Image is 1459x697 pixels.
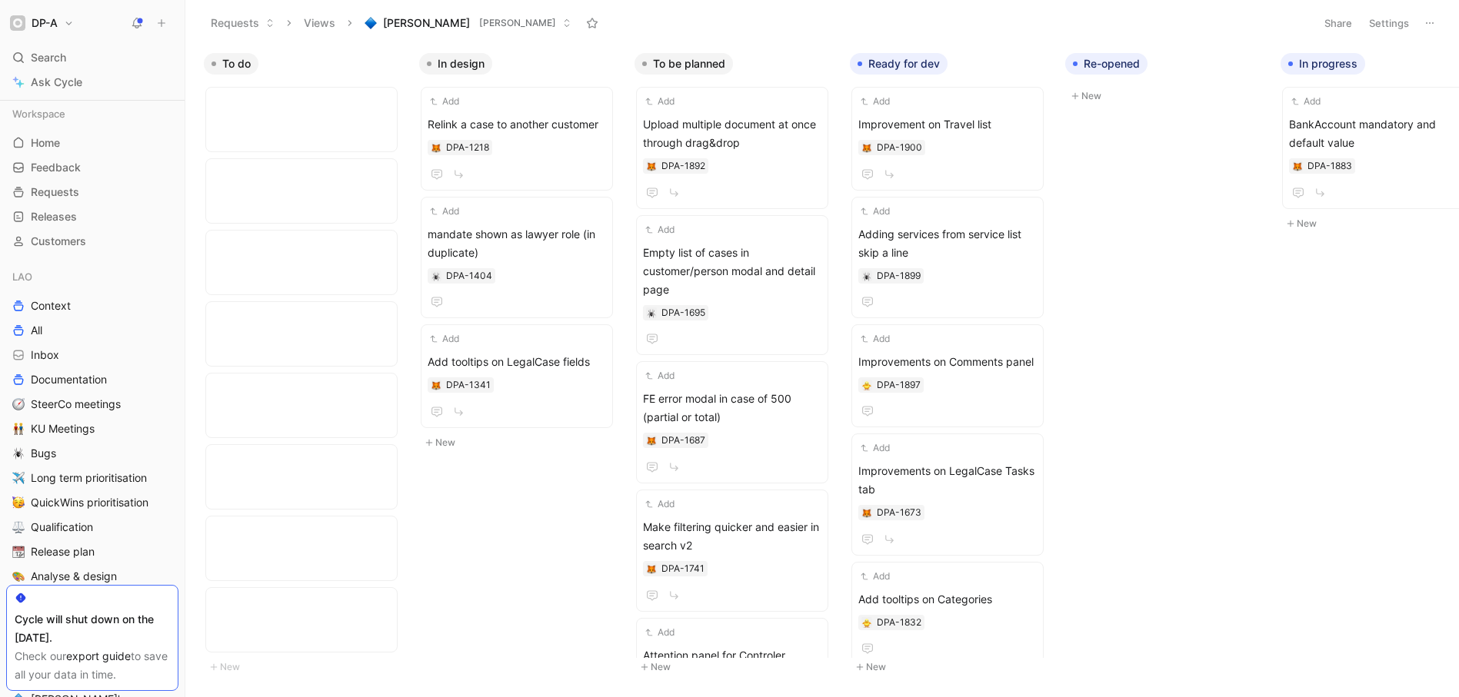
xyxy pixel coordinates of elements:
[661,561,705,576] div: DPA-1741
[877,268,921,284] div: DPA-1899
[9,469,28,487] button: ✈️
[858,331,892,347] button: Add
[862,144,871,153] img: 🦊
[646,563,657,574] div: 🦊
[643,222,677,237] button: Add
[204,658,407,676] button: New
[862,619,871,628] img: 🐥
[646,307,657,318] button: 🕷️
[12,546,25,558] img: 📆
[1065,53,1148,75] button: Re-opened
[646,435,657,446] button: 🦊
[1084,56,1140,71] span: Re-opened
[31,160,81,175] span: Feedback
[1292,161,1303,171] button: 🦊
[421,197,613,318] a: Addmandate shown as lawyer role (in duplicate)
[643,94,677,109] button: Add
[9,567,28,586] button: 🎨
[6,71,178,94] a: Ask Cycle
[861,617,872,628] button: 🐥
[358,12,578,35] button: 🔷[PERSON_NAME][PERSON_NAME]
[421,87,613,191] a: AddRelink a case to another customer
[431,380,441,390] button: 🦊
[643,646,821,665] span: Attention panel for Controler
[428,115,606,134] span: Relink a case to another customer
[858,569,892,584] button: Add
[9,543,28,561] button: 📆
[12,472,25,484] img: ✈️
[12,496,25,509] img: 🥳
[851,562,1044,665] a: AddAdd tooltips on Categories
[643,625,677,640] button: Add
[9,444,28,463] button: 🕷️
[31,347,59,363] span: Inbox
[15,647,170,684] div: Check our to save all your data in time.
[643,496,677,512] button: Add
[647,436,656,446] img: 🦊
[431,272,441,281] img: 🕷️
[31,495,148,510] span: QuickWins prioritisation
[297,12,342,35] button: Views
[31,372,107,387] span: Documentation
[419,53,492,75] button: In design
[31,209,77,224] span: Releases
[6,156,178,179] a: Feedback
[365,17,377,29] img: 🔷
[6,265,178,588] div: LAOContextAllInboxDocumentation🧭SteerCo meetings👬KU Meetings🕷️Bugs✈️Long term prioritisation🥳Quic...
[868,56,940,71] span: Ready for dev
[446,268,492,284] div: DPA-1404
[222,56,251,71] span: To do
[6,265,178,288] div: LAO
[9,420,28,438] button: 👬
[861,271,872,281] div: 🕷️
[431,144,441,153] img: 🦊
[66,649,131,662] a: export guide
[6,319,178,342] a: All
[850,53,948,75] button: Ready for dev
[31,323,42,338] span: All
[421,324,613,428] a: AddAdd tooltips on LegalCase fields
[428,94,461,109] button: Add
[647,309,656,318] img: 🕷️
[862,272,871,281] img: 🕷️
[851,87,1044,191] a: AddImprovement on Travel list
[6,181,178,204] a: Requests
[6,565,178,588] a: 🎨Analyse & design
[6,344,178,367] a: Inbox
[858,225,1037,262] span: Adding services from service list skip a line
[204,12,281,35] button: Requests
[861,507,872,518] button: 🦊
[12,447,25,460] img: 🕷️
[647,565,656,574] img: 🦊
[653,56,725,71] span: To be planned
[6,102,178,125] div: Workspace
[643,518,821,555] span: Make filtering quicker and easier in search v2
[643,368,677,383] button: Add
[861,142,872,153] div: 🦊
[428,204,461,219] button: Add
[661,305,705,320] div: DPA-1695
[12,570,25,582] img: 🎨
[1289,94,1323,109] button: Add
[6,12,78,34] button: DP-ADP-A
[1065,87,1268,105] button: New
[6,368,178,391] a: Documentation
[858,94,892,109] button: Add
[636,215,828,355] a: AddEmpty list of cases in customer/person modal and detail page
[431,271,441,281] button: 🕷️
[861,380,872,390] button: 🐥
[31,184,79,200] span: Requests
[636,87,828,209] a: AddUpload multiple document at once through drag&drop
[6,46,178,69] div: Search
[850,658,1053,676] button: New
[383,15,470,31] span: [PERSON_NAME]
[31,421,95,436] span: KU Meetings
[428,353,606,371] span: Add tooltips on LegalCase fields
[858,590,1037,609] span: Add tooltips on Categories
[12,398,25,410] img: 🧭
